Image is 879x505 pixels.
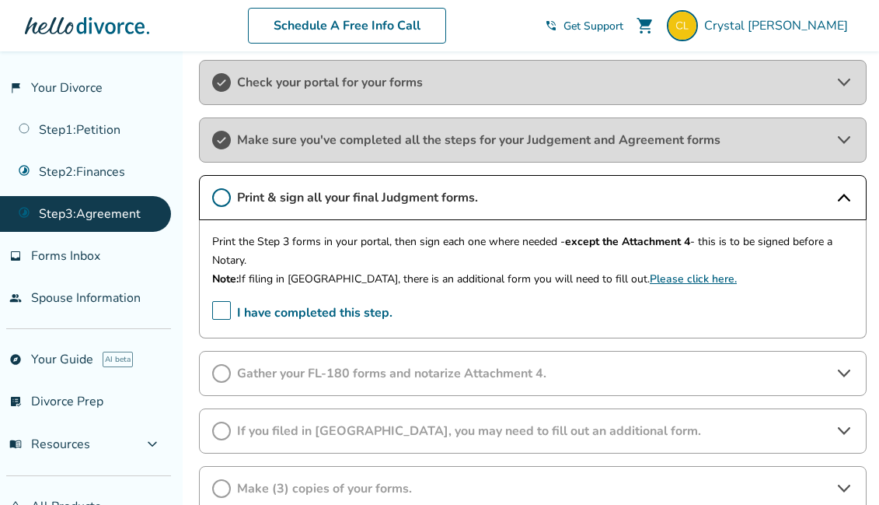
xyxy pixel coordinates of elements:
[704,17,854,34] span: Crystal [PERSON_NAME]
[9,353,22,366] span: explore
[237,189,828,206] span: Print & sign all your final Judgment forms.
[212,270,853,289] p: If filing in [GEOGRAPHIC_DATA], there is an additional form you will need to fill out.
[801,430,879,505] iframe: Chat Widget
[565,234,690,249] strong: except the Attachment 4
[237,74,828,91] span: Check your portal for your forms
[9,292,22,304] span: people
[545,19,557,32] span: phone_in_talk
[237,132,828,149] span: Make sure you've completed all the steps for your Judgement and Agreement forms
[237,423,828,440] span: If you filed in [GEOGRAPHIC_DATA], you may need to fill out an additional form.
[143,435,162,454] span: expand_more
[103,352,133,367] span: AI beta
[9,250,22,262] span: inbox
[636,16,654,35] span: shopping_cart
[248,8,446,44] a: Schedule A Free Info Call
[667,10,698,41] img: crystalmarie.larsen@gmail.com
[237,480,828,497] span: Make (3) copies of your forms.
[212,272,239,286] strong: Note:
[9,82,22,94] span: flag_2
[545,19,623,33] a: phone_in_talkGet Support
[563,19,623,33] span: Get Support
[31,247,100,265] span: Forms Inbox
[237,365,828,382] span: Gather your FL-180 forms and notarize Attachment 4.
[212,301,392,325] span: I have completed this step.
[650,272,737,286] a: Please click here.
[9,395,22,408] span: list_alt_check
[212,233,853,270] p: Print the Step 3 forms in your portal, then sign each one where needed - - this is to be signed b...
[9,438,22,451] span: menu_book
[9,436,90,453] span: Resources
